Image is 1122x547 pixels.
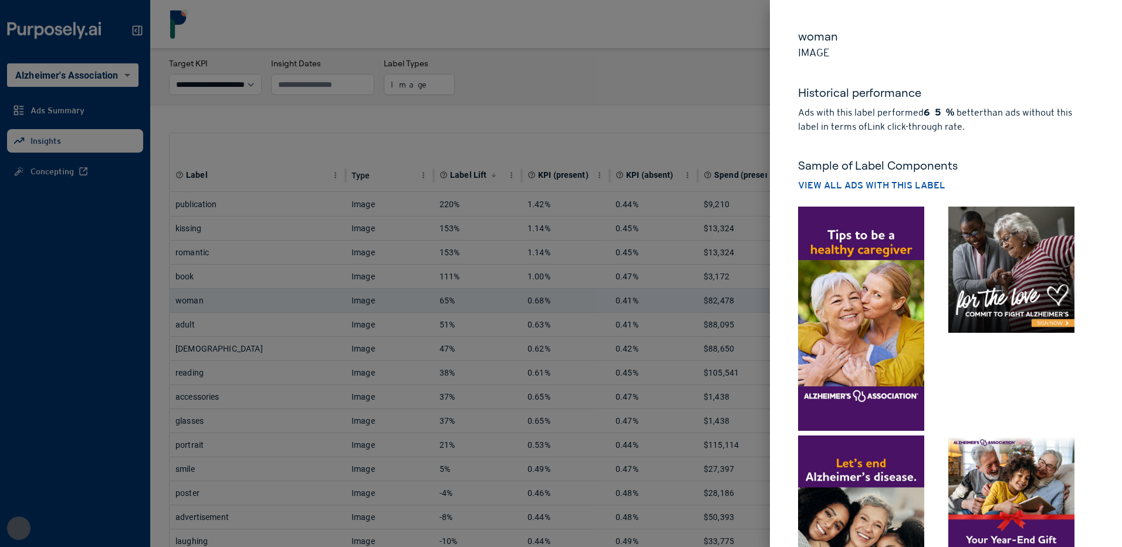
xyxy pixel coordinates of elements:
p: Ads with this label performed better than ads without this label in terms of Link click-through r... [798,106,1094,134]
strong: 65% [924,107,954,118]
h5: Sample of Label Components [798,157,1094,174]
h5: woman [798,28,1094,45]
button: View all ads with this label [798,178,945,193]
h5: Historical performance [798,85,1094,106]
img: img62e41233f48706c40395707eb08041b3 [798,207,924,431]
img: img45ee1a29896abc9c35a5182c20fb1cdc [948,207,1074,333]
p: Image [798,45,1094,61]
